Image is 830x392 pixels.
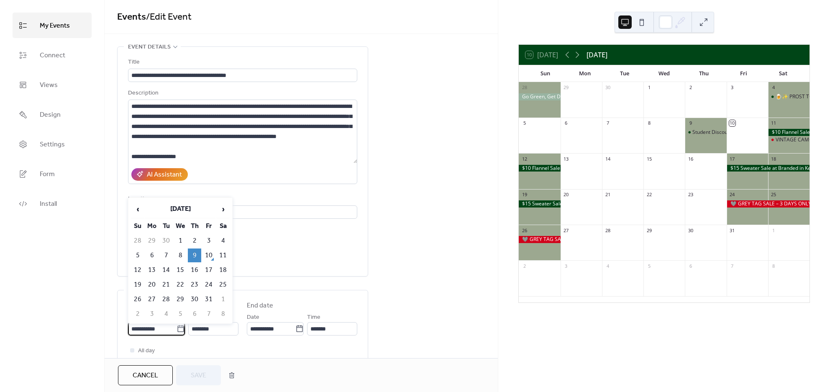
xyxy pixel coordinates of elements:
[771,120,777,126] div: 11
[188,234,201,248] td: 2
[131,278,144,292] td: 19
[145,200,215,218] th: [DATE]
[40,197,57,210] span: Install
[202,249,215,262] td: 10
[763,65,803,82] div: Sat
[605,65,645,82] div: Tue
[131,263,144,277] td: 12
[771,227,777,233] div: 1
[563,120,569,126] div: 6
[145,219,159,233] th: Mo
[131,219,144,233] th: Su
[216,278,230,292] td: 25
[646,120,652,126] div: 8
[159,263,173,277] td: 14
[13,102,92,127] a: Design
[188,278,201,292] td: 23
[40,79,58,92] span: Views
[145,307,159,321] td: 3
[687,263,694,269] div: 6
[131,234,144,248] td: 28
[605,263,611,269] div: 4
[13,42,92,68] a: Connect
[138,346,155,356] span: All day
[646,85,652,91] div: 1
[188,292,201,306] td: 30
[131,292,144,306] td: 26
[729,120,735,126] div: 10
[174,292,187,306] td: 29
[202,292,215,306] td: 31
[40,108,61,121] span: Design
[768,93,810,100] div: 🍺✨ PROST TO VINTAGE! ✨🍺
[216,249,230,262] td: 11
[40,138,65,151] span: Settings
[687,120,694,126] div: 9
[563,227,569,233] div: 27
[131,168,188,181] button: AI Assistant
[521,120,528,126] div: 5
[768,136,810,143] div: VINTAGE CAMO DROP 🪖 🎯🛠️
[247,301,273,311] div: End date
[188,219,201,233] th: Th
[687,85,694,91] div: 2
[13,161,92,187] a: Form
[216,292,230,306] td: 1
[605,227,611,233] div: 28
[605,120,611,126] div: 7
[13,13,92,38] a: My Events
[587,50,607,60] div: [DATE]
[729,85,735,91] div: 3
[128,88,356,98] div: Description
[521,227,528,233] div: 26
[159,249,173,262] td: 7
[202,263,215,277] td: 17
[128,194,356,204] div: Location
[687,192,694,198] div: 23
[145,249,159,262] td: 6
[729,227,735,233] div: 31
[216,307,230,321] td: 8
[771,192,777,198] div: 25
[202,278,215,292] td: 24
[521,85,528,91] div: 28
[202,234,215,248] td: 3
[692,129,798,136] div: Student Discount Day ~ 20% Off Every [DATE]
[605,156,611,162] div: 14
[768,129,810,136] div: $10 Flannel Sale at Branded in Butler – Witches Day Out Special! 🍂
[13,72,92,97] a: Views
[40,168,55,181] span: Form
[138,356,177,366] span: Show date only
[247,313,259,323] span: Date
[131,201,144,218] span: ‹
[687,227,694,233] div: 30
[646,227,652,233] div: 29
[216,263,230,277] td: 18
[128,57,356,67] div: Title
[727,165,810,172] div: $15 Sweater Sale at Branded in Kent – Pride Weekend Special! 🌈✨
[646,192,652,198] div: 22
[174,249,187,262] td: 8
[146,8,192,26] span: / Edit Event
[188,249,201,262] td: 9
[159,292,173,306] td: 28
[217,201,229,218] span: ›
[563,85,569,91] div: 29
[128,42,171,52] span: Event details
[131,249,144,262] td: 5
[174,263,187,277] td: 15
[771,156,777,162] div: 18
[118,365,173,385] button: Cancel
[729,263,735,269] div: 7
[145,263,159,277] td: 13
[771,85,777,91] div: 4
[525,65,565,82] div: Sun
[145,278,159,292] td: 20
[605,85,611,91] div: 30
[521,192,528,198] div: 19
[188,263,201,277] td: 16
[117,8,146,26] a: Events
[519,165,560,172] div: $10 Flannel Sale at Branded in Butler – Witches Day Out Special! 🍂
[519,93,560,100] div: Go Green, Get Deals Sale! 🌿💖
